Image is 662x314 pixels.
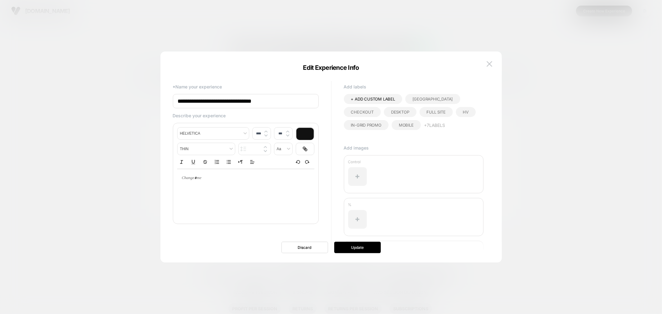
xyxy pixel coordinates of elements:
p: Add labels [344,84,484,89]
span: Edit Experience Info [303,64,359,71]
img: line height [240,146,246,151]
button: Strike [201,158,209,166]
button: Bullet list [224,158,233,166]
span: [GEOGRAPHIC_DATA] [412,96,453,101]
img: up [264,130,268,133]
button: Discard [281,242,328,253]
span: Full site [427,110,446,114]
span: Align [248,158,257,166]
button: Right to Left [236,158,245,166]
button: +7Labels [424,120,445,130]
button: Update [334,242,381,253]
button: Italic [177,158,186,166]
span: fontWeight [178,143,235,155]
span: font [178,128,249,139]
p: Control [348,159,479,164]
span: + ADD CUSTOM LABEL [351,96,395,101]
p: *Name your experience [173,84,319,89]
button: Underline [189,158,198,166]
img: up [286,130,289,133]
img: down [286,134,289,137]
img: down [264,150,267,152]
img: up [264,146,267,148]
span: transform [274,143,292,155]
img: down [264,134,268,137]
span: Mobile [399,123,414,128]
img: close [487,61,492,66]
button: Ordered list [213,158,221,166]
span: checkout [351,110,374,114]
span: In-grid promo [351,123,381,128]
span: Desktop [391,110,409,114]
p: Describe your experience [173,113,319,118]
span: HV [463,110,469,114]
p: % [348,202,479,207]
p: Add images [344,145,484,150]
